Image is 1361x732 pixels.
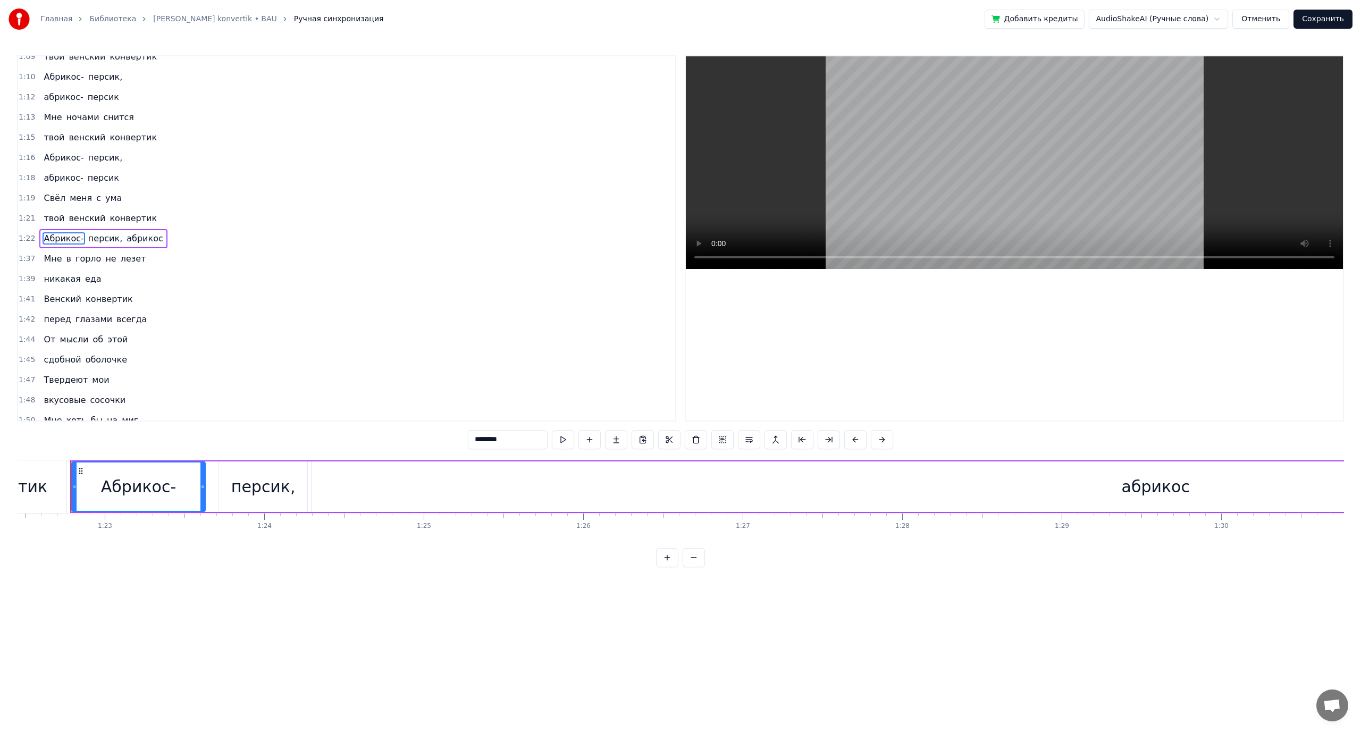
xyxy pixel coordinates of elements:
span: Абрикос- [43,152,85,164]
span: меня [69,192,93,204]
span: 1:44 [19,334,35,345]
span: 1:15 [19,132,35,143]
div: 1:28 [895,522,910,531]
span: венский [68,51,106,63]
span: об [92,333,105,346]
span: 1:37 [19,254,35,264]
span: с [95,192,102,204]
span: 1:22 [19,233,35,244]
img: youka [9,9,30,30]
span: конвертик [108,131,158,144]
div: 1:26 [576,522,591,531]
span: 1:41 [19,294,35,305]
nav: breadcrumb [40,14,383,24]
span: конвертик [108,51,158,63]
span: Твердеют [43,374,89,386]
span: венский [68,131,106,144]
div: абрикос [1122,475,1190,499]
a: Библиотека [89,14,136,24]
span: ума [104,192,123,204]
div: 1:29 [1055,522,1069,531]
span: персик [87,172,120,184]
span: Венский [43,293,82,305]
button: Сохранить [1293,10,1352,29]
div: 1:30 [1214,522,1229,531]
div: Абрикос- [101,475,176,499]
span: абрикос [125,232,164,245]
span: 1:21 [19,213,35,224]
span: Мне [43,111,63,123]
span: 1:42 [19,314,35,325]
span: ночами [65,111,100,123]
span: 1:16 [19,153,35,163]
span: мои [91,374,110,386]
span: персик, [87,71,123,83]
span: мысли [58,333,89,346]
span: 1:47 [19,375,35,385]
span: хоть [65,414,88,426]
span: От [43,333,56,346]
span: этой [106,333,129,346]
span: конвертик [85,293,134,305]
span: персик, [87,232,123,245]
button: Отменить [1232,10,1289,29]
span: твой [43,51,65,63]
span: всегда [115,313,148,325]
div: 1:25 [417,522,431,531]
span: миг [121,414,139,426]
span: 1:39 [19,274,35,284]
span: твой [43,212,65,224]
a: Открытый чат [1316,689,1348,721]
span: оболочке [85,354,128,366]
button: Добавить кредиты [985,10,1085,29]
span: 1:09 [19,52,35,62]
span: 1:10 [19,72,35,82]
span: глазами [74,313,113,325]
span: 1:12 [19,92,35,103]
div: 1:27 [736,522,750,531]
span: в [65,253,72,265]
span: венский [68,212,106,224]
a: Главная [40,14,72,24]
span: абрикос- [43,91,84,103]
div: 1:23 [98,522,112,531]
span: 1:50 [19,415,35,426]
span: персик [87,91,120,103]
span: вкусовые [43,394,87,406]
span: бы [90,414,104,426]
span: сосочки [89,394,127,406]
span: Свёл [43,192,66,204]
span: еда [84,273,103,285]
span: абрикос- [43,172,84,184]
span: Мне [43,253,63,265]
span: 1:48 [19,395,35,406]
span: твой [43,131,65,144]
span: конвертик [108,212,158,224]
span: Ручная синхронизация [294,14,384,24]
span: персик, [87,152,123,164]
div: 1:24 [257,522,272,531]
span: 1:45 [19,355,35,365]
span: сдобной [43,354,82,366]
span: 1:13 [19,112,35,123]
span: не [104,253,117,265]
span: Абрикос- [43,232,85,245]
span: Мне [43,414,63,426]
span: на [106,414,119,426]
span: Абрикос- [43,71,85,83]
div: персик, [231,475,296,499]
span: 1:18 [19,173,35,183]
span: никакая [43,273,81,285]
span: горло [74,253,102,265]
span: снится [103,111,135,123]
span: перед [43,313,72,325]
span: лезет [120,253,147,265]
span: 1:19 [19,193,35,204]
a: [PERSON_NAME] konvertik • BAU [153,14,277,24]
